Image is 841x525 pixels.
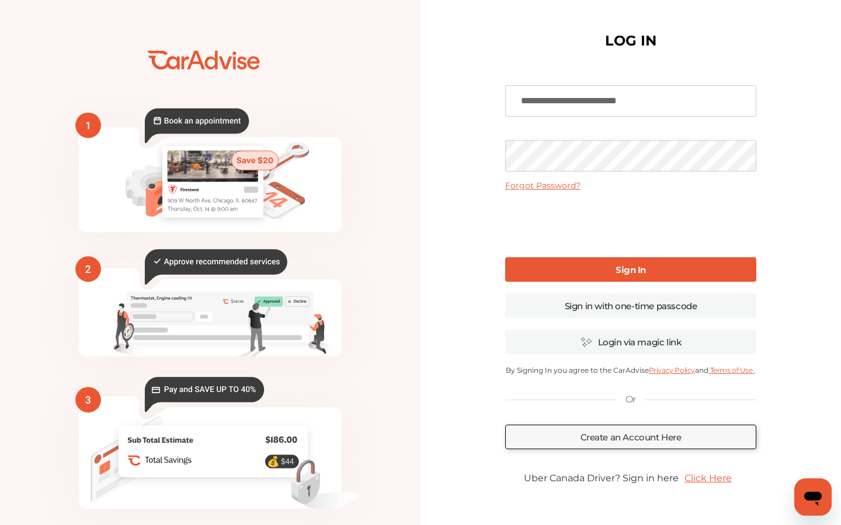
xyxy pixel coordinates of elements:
text: 💰 [267,456,280,468]
a: Terms of Use [708,366,754,374]
a: Forgot Password? [505,180,581,191]
iframe: reCAPTCHA [542,200,720,246]
a: Click Here [679,467,738,489]
a: Create an Account Here [505,425,756,449]
img: magic_icon.32c66aac.svg [581,337,592,348]
a: Privacy Policy [649,366,695,374]
h1: LOG IN [605,35,656,47]
p: Or [625,393,636,406]
span: Uber Canada Driver? Sign in here [524,473,679,484]
b: Sign In [616,264,646,275]
p: By Signing In you agree to the CarAdvise and . [505,366,756,374]
iframe: Button to launch messaging window [794,478,832,516]
a: Sign in with one-time passcode [505,293,756,318]
a: Sign In [505,257,756,282]
a: Login via magic link [505,330,756,354]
